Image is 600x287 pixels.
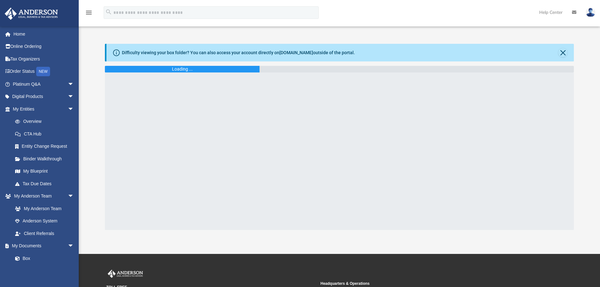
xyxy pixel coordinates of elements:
[9,140,83,153] a: Entity Change Request
[4,90,83,103] a: Digital Productsarrow_drop_down
[4,78,83,90] a: Platinum Q&Aarrow_drop_down
[68,190,80,203] span: arrow_drop_down
[321,281,530,286] small: Headquarters & Operations
[9,265,80,277] a: Meeting Minutes
[558,48,567,57] button: Close
[85,12,93,16] a: menu
[9,128,83,140] a: CTA Hub
[172,66,193,72] div: Loading ...
[4,240,80,252] a: My Documentsarrow_drop_down
[9,152,83,165] a: Binder Walkthrough
[4,65,83,78] a: Order StatusNEW
[9,252,77,265] a: Box
[122,49,355,56] div: Difficulty viewing your box folder? You can also access your account directly on outside of the p...
[9,115,83,128] a: Overview
[9,165,80,178] a: My Blueprint
[4,53,83,65] a: Tax Organizers
[85,9,93,16] i: menu
[9,227,80,240] a: Client Referrals
[68,240,80,253] span: arrow_drop_down
[9,177,83,190] a: Tax Due Dates
[4,103,83,115] a: My Entitiesarrow_drop_down
[105,9,112,15] i: search
[3,8,60,20] img: Anderson Advisors Platinum Portal
[9,202,77,215] a: My Anderson Team
[279,50,313,55] a: [DOMAIN_NAME]
[68,90,80,103] span: arrow_drop_down
[68,103,80,116] span: arrow_drop_down
[4,190,80,203] a: My Anderson Teamarrow_drop_down
[4,28,83,40] a: Home
[106,270,144,278] img: Anderson Advisors Platinum Portal
[68,78,80,91] span: arrow_drop_down
[9,215,80,227] a: Anderson System
[586,8,595,17] img: User Pic
[4,40,83,53] a: Online Ordering
[36,67,50,76] div: NEW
